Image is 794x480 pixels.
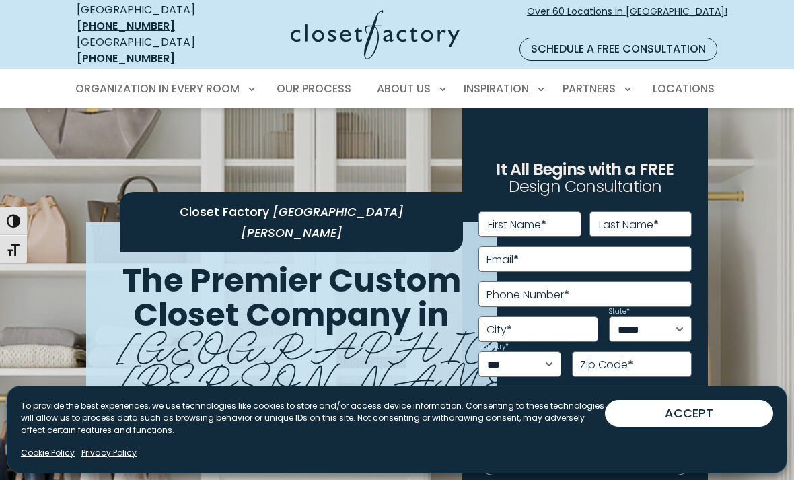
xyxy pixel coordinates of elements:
[605,400,773,427] button: ACCEPT
[478,343,509,350] label: Country
[66,70,728,108] nav: Primary Menu
[653,81,715,96] span: Locations
[580,359,633,370] label: Zip Code
[277,81,351,96] span: Our Process
[509,176,662,198] span: Design Consultation
[77,34,223,67] div: [GEOGRAPHIC_DATA]
[75,81,240,96] span: Organization in Every Room
[77,18,175,34] a: [PHONE_NUMBER]
[488,219,546,230] label: First Name
[21,400,605,436] p: To provide the best experiences, we use technologies like cookies to store and/or access device i...
[117,312,692,405] span: [GEOGRAPHIC_DATA][PERSON_NAME]
[519,38,717,61] a: Schedule a Free Consultation
[609,308,630,315] label: State
[122,258,461,337] span: The Premier Custom Closet Company in
[464,81,529,96] span: Inspiration
[377,81,431,96] span: About Us
[599,219,659,230] label: Last Name
[486,324,512,335] label: City
[291,10,460,59] img: Closet Factory Logo
[81,447,137,459] a: Privacy Policy
[496,158,674,180] span: It All Begins with a FREE
[486,289,569,300] label: Phone Number
[486,254,519,265] label: Email
[180,203,269,220] span: Closet Factory
[77,2,223,34] div: [GEOGRAPHIC_DATA]
[77,50,175,66] a: [PHONE_NUMBER]
[527,5,727,33] span: Over 60 Locations in [GEOGRAPHIC_DATA]!
[21,447,75,459] a: Cookie Policy
[241,203,404,241] span: [GEOGRAPHIC_DATA][PERSON_NAME]
[563,81,616,96] span: Partners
